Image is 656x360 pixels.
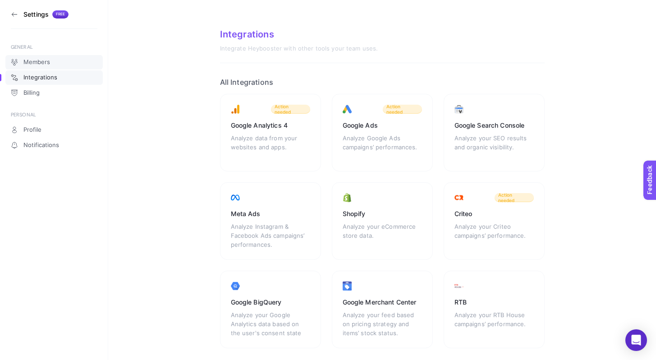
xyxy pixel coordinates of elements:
a: Profile [5,123,103,137]
div: Analyze your RTB House campaigns’ performance. [454,310,534,337]
h3: Settings [23,11,49,18]
span: Feedback [5,3,34,10]
div: Criteo [454,209,534,218]
div: Google BigQuery [231,298,310,307]
h2: All Integrations [220,78,545,87]
div: Analyze your Google Analytics data based on the user's consent state [231,310,310,337]
div: Integrations [220,29,545,40]
div: Open Intercom Messenger [625,329,647,351]
span: Members [23,59,50,66]
div: Analyze your Criteo campaigns’ performance. [454,222,534,249]
div: Google Search Console [454,121,534,130]
div: Analyze Instagram & Facebook Ads campaigns’ performances. [231,222,310,249]
div: Analyze Google Ads campaigns’ performances. [343,134,422,161]
span: Action needed [386,104,418,115]
div: Analyze your feed based on pricing strategy and items’ stock status. [343,310,422,337]
div: GENERAL [11,43,97,51]
a: Notifications [5,138,103,152]
a: Billing [5,86,103,100]
div: Integrate Heybooster with other tools your team uses. [220,45,545,52]
div: Analyze your eCommerce store data. [343,222,422,249]
span: Integrations [23,74,57,81]
div: Analyze your SEO results and organic visibility. [454,134,534,161]
div: RTB [454,298,534,307]
span: Profile [23,126,41,134]
a: Integrations [5,70,103,85]
div: Google Analytics 4 [231,121,310,130]
div: Google Ads [343,121,422,130]
a: Members [5,55,103,69]
div: Analyze data from your websites and apps. [231,134,310,161]
span: Notifications [23,142,59,149]
span: Action needed [275,104,307,115]
span: Free [56,12,65,17]
div: PERSONAL [11,111,97,118]
div: Shopify [343,209,422,218]
div: Meta Ads [231,209,310,218]
div: Google Merchant Center [343,298,422,307]
span: Billing [23,89,40,97]
span: Action needed [498,192,530,203]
